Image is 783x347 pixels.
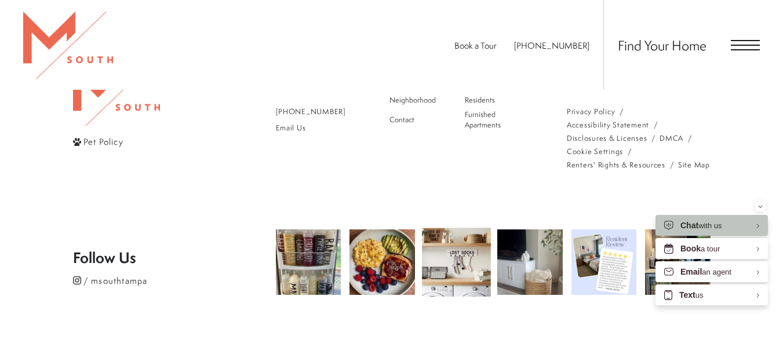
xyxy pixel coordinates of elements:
[459,93,527,108] a: Go to Residents
[384,108,452,133] a: Go to Contact
[567,132,647,145] a: Local and State Disclosures and License Information
[567,105,615,118] a: Greystar privacy policy
[389,81,423,90] span: Floor Plans
[660,132,683,145] a: Greystar DMCA policy
[465,95,495,105] span: Residents
[73,61,160,126] img: MSouth
[276,105,356,118] a: Call Us
[497,229,563,295] img: Keep your blankets organized and your space stylish! 🧺 A simple basket brings both function and w...
[618,36,706,54] a: Find Your Home
[73,251,276,265] p: Follow Us
[422,228,490,297] img: Laundry day just got a little more organized! 🧦✨ A 'lost sock' station keeps those solo socks in ...
[23,12,113,79] img: MSouth
[384,93,452,108] a: Go to Neighborhood
[465,81,487,90] span: Gallery
[567,145,623,158] a: Cookie Settings
[678,158,710,171] a: Website Site Map
[83,275,148,287] span: / msouthtampa
[567,158,665,171] a: Renters' Rights & Resources
[276,107,346,116] span: [PHONE_NUMBER]
[645,229,711,295] img: Happy National Coffee Day!! Come get a cup. #msouthtampa #nationalcoffeday #tistheseason #coffeeo...
[384,64,527,133] div: Main
[389,95,436,105] span: Neighborhood
[389,115,414,125] span: Contact
[276,121,356,134] a: Email Us
[731,40,760,50] button: Open Menu
[83,136,123,148] span: Pet Policy
[465,109,501,130] span: Furnished Apartments
[567,118,649,132] a: Accessibility Statement
[514,39,589,52] span: [PHONE_NUMBER]
[571,229,637,295] img: Come see what all the hype is about! Get your new home today! #msouthtampa #movenow #thankful #be...
[73,273,276,288] a: Follow msouthtampa on Instagram
[276,229,341,295] img: Keeping it clean and convenient! 🍶💡 Labeled squeeze bottles make condiments easy to grab and keep...
[349,229,415,295] img: Breakfast is the most important meal of the day! 🥞☕ Start your morning off right with something d...
[459,108,527,133] a: Go to Furnished Apartments (opens in a new tab)
[454,39,497,52] a: Book a Tour
[514,39,589,52] a: Call Us at 813-570-8014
